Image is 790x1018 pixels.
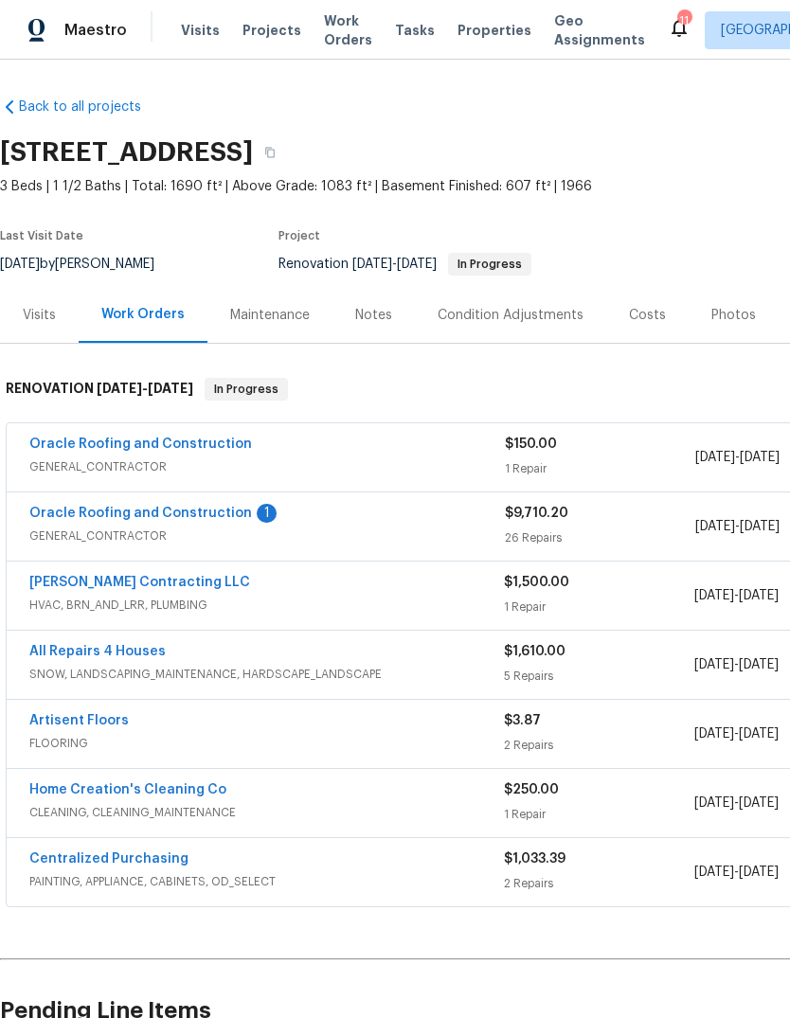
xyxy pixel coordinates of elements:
span: [DATE] [739,658,779,671]
button: Copy Address [253,135,287,170]
span: HVAC, BRN_AND_LRR, PLUMBING [29,596,504,615]
div: Work Orders [101,305,185,324]
div: 11 [677,11,691,30]
span: In Progress [206,380,286,399]
span: [DATE] [694,866,734,879]
div: Condition Adjustments [438,306,584,325]
a: Oracle Roofing and Construction [29,507,252,520]
span: FLOORING [29,734,504,753]
span: PAINTING, APPLIANCE, CABINETS, OD_SELECT [29,872,504,891]
span: $1,033.39 [504,852,566,866]
span: Project [278,230,320,241]
span: [DATE] [739,866,779,879]
div: 26 Repairs [505,528,695,547]
span: SNOW, LANDSCAPING_MAINTENANCE, HARDSCAPE_LANDSCAPE [29,665,504,684]
div: Visits [23,306,56,325]
div: Notes [355,306,392,325]
span: Work Orders [324,11,372,49]
span: Geo Assignments [554,11,645,49]
span: [DATE] [739,727,779,741]
div: Maintenance [230,306,310,325]
a: Home Creation's Cleaning Co [29,783,226,796]
span: $9,710.20 [505,507,568,520]
h6: RENOVATION [6,378,193,401]
span: [DATE] [739,796,779,810]
span: Properties [458,21,531,40]
span: [DATE] [739,589,779,602]
a: Centralized Purchasing [29,852,189,866]
span: - [97,382,193,395]
a: Artisent Floors [29,714,129,727]
div: 1 Repair [505,459,695,478]
span: [DATE] [740,451,780,464]
span: $150.00 [505,438,557,451]
span: GENERAL_CONTRACTOR [29,527,505,545]
span: In Progress [450,259,530,270]
a: [PERSON_NAME] Contracting LLC [29,576,250,589]
span: GENERAL_CONTRACTOR [29,457,505,476]
span: $3.87 [504,714,541,727]
span: Maestro [64,21,127,40]
span: [DATE] [352,258,392,271]
span: [DATE] [694,727,734,741]
a: Oracle Roofing and Construction [29,438,252,451]
div: 2 Repairs [504,874,693,893]
span: Renovation [278,258,531,271]
span: Visits [181,21,220,40]
div: 1 Repair [504,598,693,616]
span: - [694,655,779,674]
div: 1 [257,504,277,523]
span: - [352,258,437,271]
div: Photos [711,306,756,325]
span: [DATE] [740,520,780,533]
div: 2 Repairs [504,736,693,755]
span: [DATE] [97,382,142,395]
span: $1,500.00 [504,576,569,589]
span: - [695,517,780,536]
span: - [694,586,779,605]
span: - [695,448,780,467]
span: $250.00 [504,783,559,796]
span: [DATE] [695,520,735,533]
div: 5 Repairs [504,667,693,686]
span: Projects [242,21,301,40]
span: [DATE] [148,382,193,395]
span: $1,610.00 [504,645,566,658]
span: [DATE] [694,589,734,602]
span: - [694,724,779,743]
span: [DATE] [695,451,735,464]
a: All Repairs 4 Houses [29,645,166,658]
span: [DATE] [694,796,734,810]
div: 1 Repair [504,805,693,824]
span: - [694,863,779,882]
span: [DATE] [694,658,734,671]
div: Costs [629,306,666,325]
span: [DATE] [397,258,437,271]
span: CLEANING, CLEANING_MAINTENANCE [29,803,504,822]
span: - [694,794,779,813]
span: Tasks [395,24,435,37]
